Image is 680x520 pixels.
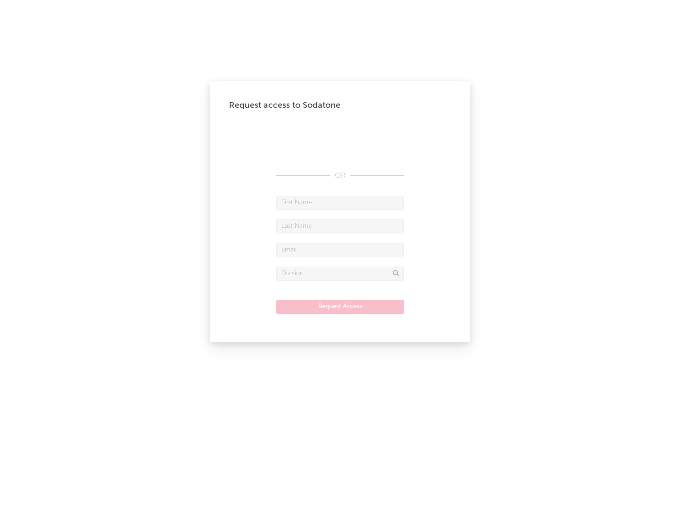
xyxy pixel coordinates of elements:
input: First Name [276,196,404,210]
input: Division [276,267,404,281]
input: Last Name [276,219,404,234]
input: Email [276,243,404,257]
button: Request Access [276,300,404,314]
div: Request access to Sodatone [229,100,451,111]
div: OR [276,170,404,182]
